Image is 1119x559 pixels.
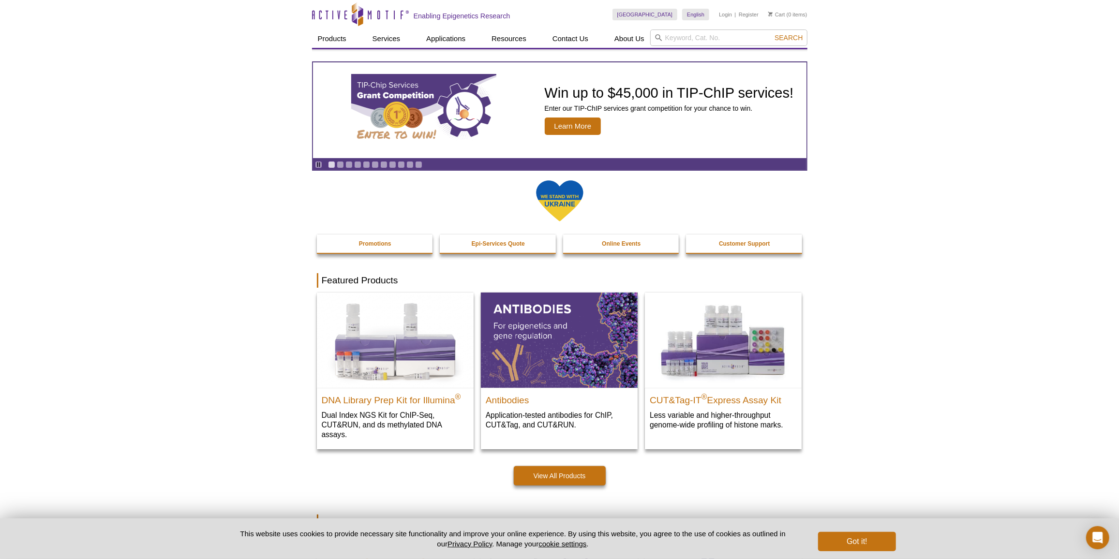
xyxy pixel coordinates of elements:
[380,161,388,168] a: Go to slide 7
[367,29,406,48] a: Services
[645,293,802,439] a: CUT&Tag-IT® Express Assay Kit CUT&Tag-IT®Express Assay Kit Less variable and higher-throughput ge...
[317,293,474,449] a: DNA Library Prep Kit for Illumina DNA Library Prep Kit for Illumina® Dual Index NGS Kit for ChIP-...
[345,161,353,168] a: Go to slide 3
[547,29,594,48] a: Contact Us
[481,293,638,439] a: All Antibodies Antibodies Application-tested antibodies for ChIP, CUT&Tag, and CUT&RUN.
[768,11,785,18] a: Cart
[317,273,803,288] h2: Featured Products
[317,293,474,387] img: DNA Library Prep Kit for Illumina
[481,293,638,387] img: All Antibodies
[719,11,732,18] a: Login
[389,161,396,168] a: Go to slide 8
[317,235,434,253] a: Promotions
[313,62,806,158] a: TIP-ChIP Services Grant Competition Win up to $45,000 in TIP-ChIP services! Enter our TIP-ChIP se...
[1086,526,1109,549] div: Open Intercom Messenger
[514,466,606,485] a: View All Products
[739,11,759,18] a: Register
[472,240,525,247] strong: Epi-Services Quote
[359,240,391,247] strong: Promotions
[440,235,557,253] a: Epi-Services Quote
[354,161,361,168] a: Go to slide 4
[545,86,794,100] h2: Win up to $45,000 in TIP-ChIP services!
[415,161,422,168] a: Go to slide 11
[315,161,322,168] a: Toggle autoplay
[536,179,584,222] img: We Stand With Ukraine
[818,532,895,551] button: Got it!
[701,393,707,401] sup: ®
[322,410,469,440] p: Dual Index NGS Kit for ChIP-Seq, CUT&RUN, and ds methylated DNA assays.
[486,391,633,405] h2: Antibodies
[768,9,807,20] li: (0 items)
[650,29,807,46] input: Keyword, Cat. No.
[650,391,797,405] h2: CUT&Tag-IT Express Assay Kit
[486,29,532,48] a: Resources
[768,12,773,16] img: Your Cart
[337,161,344,168] a: Go to slide 2
[645,293,802,387] img: CUT&Tag-IT® Express Assay Kit
[719,240,770,247] strong: Customer Support
[686,235,803,253] a: Customer Support
[609,29,650,48] a: About Us
[545,104,794,113] p: Enter our TIP-ChIP services grant competition for your chance to win.
[363,161,370,168] a: Go to slide 5
[398,161,405,168] a: Go to slide 9
[224,529,803,549] p: This website uses cookies to provide necessary site functionality and improve your online experie...
[414,12,510,20] h2: Enabling Epigenetics Research
[322,391,469,405] h2: DNA Library Prep Kit for Illumina
[448,540,492,548] a: Privacy Policy
[313,62,806,158] article: TIP-ChIP Services Grant Competition
[455,393,461,401] sup: ®
[351,74,496,147] img: TIP-ChIP Services Grant Competition
[650,410,797,430] p: Less variable and higher-throughput genome-wide profiling of histone marks​.
[372,161,379,168] a: Go to slide 6
[563,235,680,253] a: Online Events
[312,29,352,48] a: Products
[735,9,736,20] li: |
[545,118,601,135] span: Learn More
[612,9,678,20] a: [GEOGRAPHIC_DATA]
[420,29,471,48] a: Applications
[772,33,806,42] button: Search
[317,515,803,529] h2: Featured Services
[328,161,335,168] a: Go to slide 1
[538,540,586,548] button: cookie settings
[486,410,633,430] p: Application-tested antibodies for ChIP, CUT&Tag, and CUT&RUN.
[775,34,803,42] span: Search
[682,9,709,20] a: English
[602,240,641,247] strong: Online Events
[406,161,414,168] a: Go to slide 10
